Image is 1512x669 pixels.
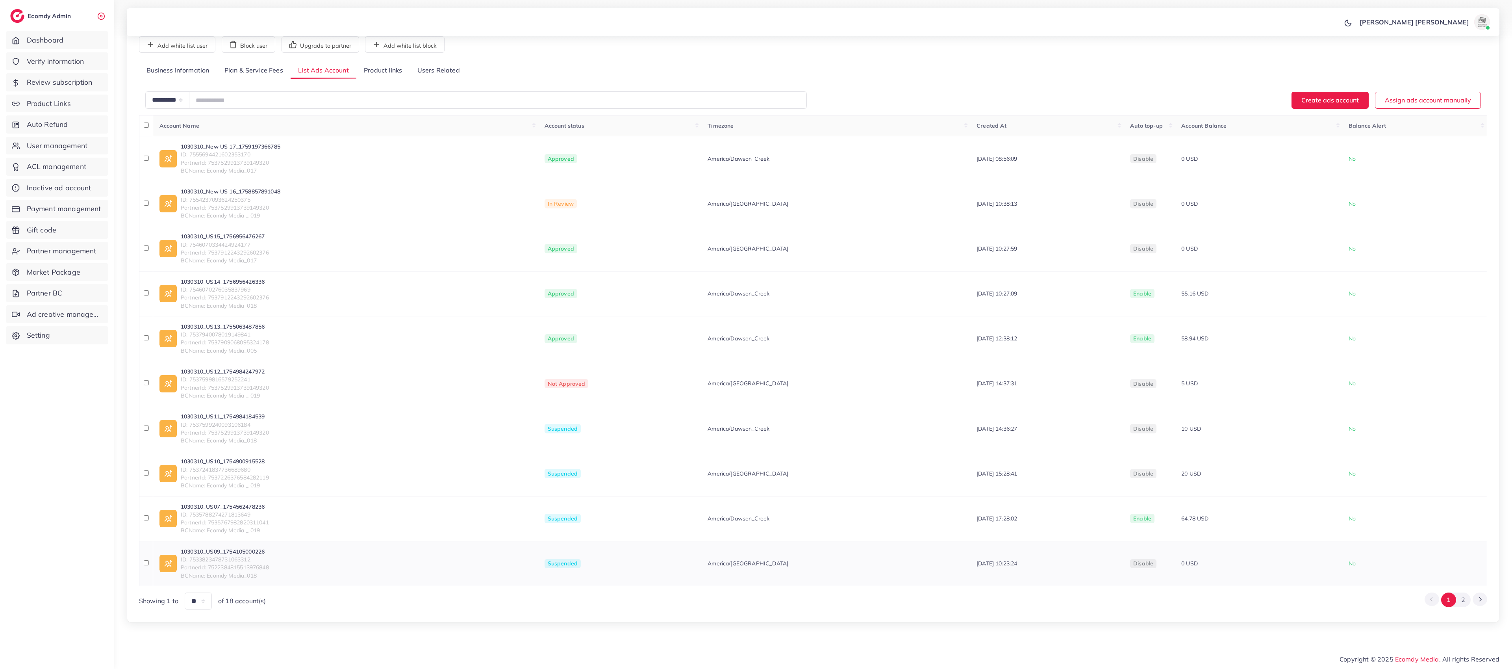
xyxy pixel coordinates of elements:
[545,514,581,523] span: Suspended
[181,256,269,264] span: BCName: Ecomdy Media_017
[6,284,108,302] a: Partner BC
[218,597,266,606] span: of 18 account(s)
[27,35,63,45] span: Dashboard
[1349,290,1356,297] span: No
[181,563,269,571] span: PartnerId: 7522384815513976848
[181,323,269,331] a: 1030310_US13_1755063487856
[1355,14,1493,30] a: [PERSON_NAME] [PERSON_NAME]avatar
[181,368,269,375] a: 1030310_US12_1754984247972
[708,122,734,129] span: Timezone
[1133,470,1153,477] span: disable
[181,196,280,204] span: ID: 7554237093624250375
[181,338,269,346] span: PartnerId: 7537909068095324178
[27,162,86,172] span: ACL management
[6,95,108,113] a: Product Links
[27,246,96,256] span: Partner management
[27,183,91,193] span: Inactive ad account
[976,425,1017,432] span: [DATE] 14:36:27
[6,179,108,197] a: Inactive ad account
[545,424,581,433] span: Suspended
[1349,245,1356,252] span: No
[365,36,445,53] button: Add white list block
[181,302,269,310] span: BCName: Ecomdy Media_018
[181,375,269,383] span: ID: 7537599816579252241
[1291,92,1369,109] button: Create ads account
[976,515,1017,522] span: [DATE] 17:28:02
[181,474,269,481] span: PartnerId: 7537226376584282119
[1349,335,1356,342] span: No
[708,379,788,387] span: America/[GEOGRAPHIC_DATA]
[708,200,788,208] span: America/[GEOGRAPHIC_DATA]
[159,510,177,527] img: ic-ad-info.7fc67b75.svg
[708,425,769,433] span: America/Dawson_Creek
[1133,560,1153,567] span: disable
[1349,560,1356,567] span: No
[1133,155,1153,162] span: disable
[1133,515,1151,522] span: enable
[181,151,280,158] span: ID: 7555694421602353170
[1181,515,1208,522] span: 64.78 USD
[545,244,577,253] span: Approved
[181,278,269,286] a: 1030310_US14_1756956426336
[1349,425,1356,432] span: No
[181,518,269,526] span: PartnerId: 7535767982820311041
[6,158,108,176] a: ACL management
[976,335,1017,342] span: [DATE] 12:38:12
[976,155,1017,162] span: [DATE] 08:56:09
[6,221,108,239] a: Gift code
[1133,425,1153,432] span: disable
[181,556,269,563] span: ID: 7533823478731063312
[181,232,269,240] a: 1030310_US15_1756956476267
[545,469,581,478] span: Suspended
[1360,17,1469,27] p: [PERSON_NAME] [PERSON_NAME]
[1439,654,1499,664] span: , All rights Reserved
[1181,200,1198,207] span: 0 USD
[545,199,577,208] span: In Review
[27,119,68,130] span: Auto Refund
[181,429,269,437] span: PartnerId: 7537529913739149320
[181,294,269,301] span: PartnerId: 7537912243292602376
[159,122,199,129] span: Account Name
[181,249,269,256] span: PartnerId: 7537912243292602376
[976,470,1017,477] span: [DATE] 15:28:41
[1133,245,1153,252] span: disable
[1473,593,1487,606] button: Go to next page
[976,290,1017,297] span: [DATE] 10:27:09
[159,195,177,212] img: ic-ad-info.7fc67b75.svg
[1425,593,1487,607] ul: Pagination
[6,73,108,91] a: Review subscription
[1395,655,1439,663] a: Ecomdy Media
[10,9,24,23] img: logo
[181,503,269,511] a: 1030310_US07_1754562478236
[1181,245,1198,252] span: 0 USD
[708,470,788,478] span: America/[GEOGRAPHIC_DATA]
[1349,200,1356,207] span: No
[27,56,84,67] span: Verify information
[181,413,269,420] a: 1030310_US11_1754984184539
[139,597,178,606] span: Showing 1 to
[28,12,73,20] h2: Ecomdy Admin
[10,9,73,23] a: logoEcomdy Admin
[708,334,769,342] span: America/Dawson_Creek
[545,334,577,344] span: Approved
[181,421,269,429] span: ID: 7537599240093106184
[1130,122,1163,129] span: Auto top-up
[159,285,177,302] img: ic-ad-info.7fc67b75.svg
[181,384,269,392] span: PartnerId: 7537529913739149320
[976,560,1017,567] span: [DATE] 10:23:24
[6,263,108,281] a: Market Package
[1133,380,1153,387] span: disable
[6,52,108,71] a: Verify information
[1441,593,1456,607] button: Go to page 1
[139,62,217,79] a: Business Information
[1133,335,1151,342] span: enable
[181,437,269,444] span: BCName: Ecomdy Media_018
[181,286,269,294] span: ID: 7546070276035837969
[181,188,280,195] a: 1030310_New US 16_1758857891048
[217,62,291,79] a: Plan & Service Fees
[181,526,269,534] span: BCName: Ecomdy Media _ 019
[27,204,101,214] span: Payment management
[181,204,280,212] span: PartnerId: 7537529913739149320
[976,380,1017,387] span: [DATE] 14:37:31
[181,511,269,518] span: ID: 7535788274271813649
